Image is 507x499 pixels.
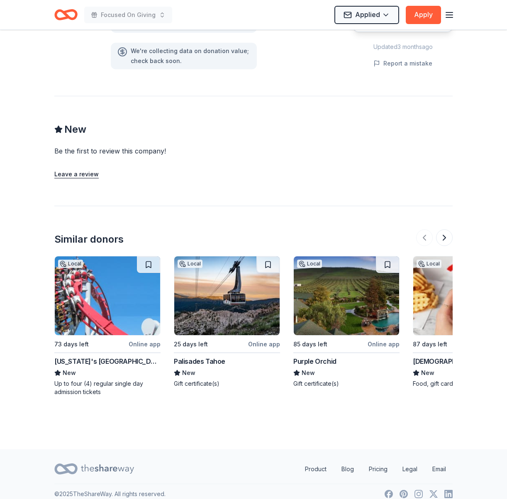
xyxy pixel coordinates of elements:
[63,368,76,378] span: New
[174,256,280,335] img: Image for Palisades Tahoe
[54,256,161,396] a: Image for California's Great AmericaLocal73 days leftOnline app[US_STATE]'s [GEOGRAPHIC_DATA]NewU...
[294,256,399,335] img: Image for Purple Orchid
[54,146,267,156] div: Be the first to review this company!
[64,123,86,136] span: New
[373,58,432,68] button: Report a mistake
[54,339,89,349] div: 73 days left
[54,169,99,179] button: Leave a review
[334,6,399,24] button: Applied
[406,6,441,24] button: Apply
[293,256,400,388] a: Image for Purple OrchidLocal85 days leftOnline appPurple OrchidNewGift certificate(s)
[131,46,250,66] div: We ' re collecting data on donation value ; check back soon.
[298,461,453,477] nav: quick links
[421,368,434,378] span: New
[182,368,195,378] span: New
[54,233,124,246] div: Similar donors
[178,260,202,268] div: Local
[58,260,83,268] div: Local
[54,5,78,24] a: Home
[368,339,400,349] div: Online app
[417,260,441,268] div: Local
[355,9,380,20] span: Applied
[396,461,424,477] a: Legal
[174,339,208,349] div: 25 days left
[362,461,394,477] a: Pricing
[298,461,333,477] a: Product
[293,356,336,366] div: Purple Orchid
[54,489,166,499] p: © 2025 TheShareWay. All rights reserved.
[55,256,160,335] img: Image for California's Great America
[335,461,361,477] a: Blog
[129,339,161,349] div: Online app
[174,380,280,388] div: Gift certificate(s)
[54,356,161,366] div: [US_STATE]'s [GEOGRAPHIC_DATA]
[302,368,315,378] span: New
[293,339,327,349] div: 85 days left
[174,356,225,366] div: Palisades Tahoe
[54,380,161,396] div: Up to four (4) regular single day admission tickets
[84,7,172,23] button: Focused On Giving
[101,10,156,20] span: Focused On Giving
[353,42,453,52] div: Updated 3 months ago
[297,260,322,268] div: Local
[426,461,453,477] a: Email
[174,256,280,388] a: Image for Palisades TahoeLocal25 days leftOnline appPalisades TahoeNewGift certificate(s)
[248,339,280,349] div: Online app
[293,380,400,388] div: Gift certificate(s)
[413,339,447,349] div: 87 days left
